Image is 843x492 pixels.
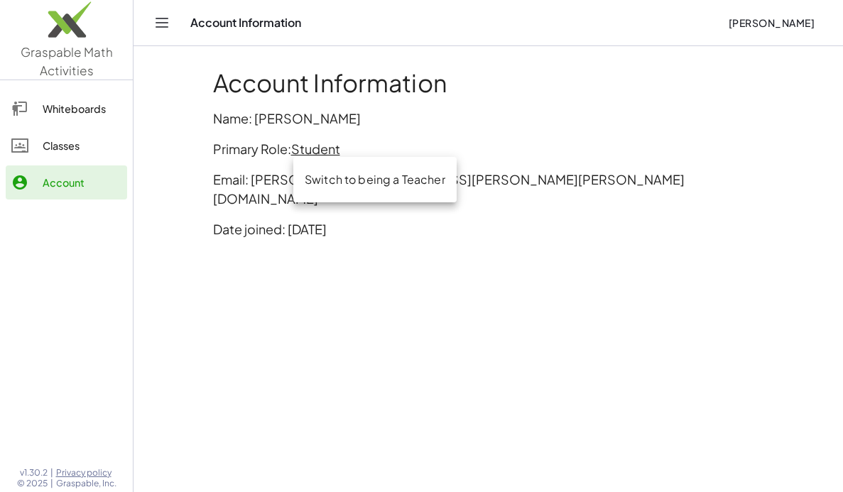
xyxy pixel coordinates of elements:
h1: Account Information [213,69,764,97]
div: Classes [43,137,121,154]
a: Whiteboards [6,92,127,126]
button: [PERSON_NAME] [717,10,826,35]
a: Classes [6,129,127,163]
span: © 2025 [17,478,48,489]
p: Date joined: [DATE] [213,219,764,239]
span: Graspable, Inc. [56,478,116,489]
span: | [50,478,53,489]
a: Privacy policy [56,467,116,479]
div: Whiteboards [43,100,121,117]
span: Graspable Math Activities [21,44,113,78]
div: Account [43,174,121,191]
span: [PERSON_NAME] [728,16,815,29]
span: v1.30.2 [20,467,48,479]
div: Switch to being a Teacher [305,171,445,188]
p: Email: [PERSON_NAME][EMAIL_ADDRESS][PERSON_NAME][PERSON_NAME][DOMAIN_NAME] [213,170,764,208]
p: Name: [PERSON_NAME] [213,109,764,128]
a: Account [6,165,127,199]
p: Primary Role: [213,139,764,158]
span: | [50,467,53,479]
button: Toggle navigation [151,11,173,34]
span: Student [291,141,340,157]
